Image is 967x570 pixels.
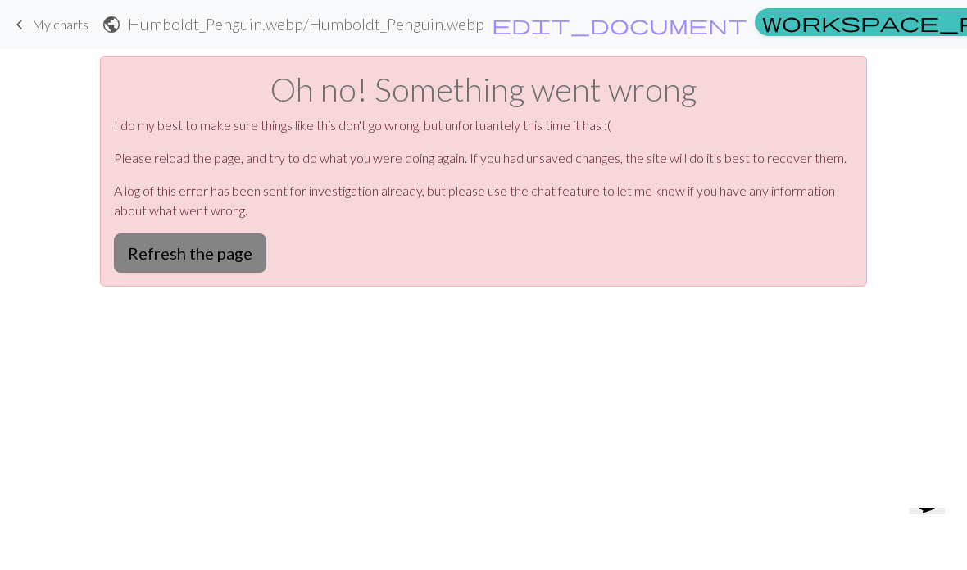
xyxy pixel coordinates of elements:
button: Refresh the page [114,233,266,273]
iframe: chat widget [902,508,957,560]
h2: Humboldt_Penguin.webp / Humboldt_Penguin.webp [128,15,484,34]
span: keyboard_arrow_left [10,13,30,36]
p: Please reload the page, and try to do what you were doing again. If you had unsaved changes, the ... [114,148,853,168]
p: A log of this error has been sent for investigation already, but please use the chat feature to l... [114,181,853,220]
span: edit_document [492,13,747,36]
h1: Oh no! Something went wrong [114,70,853,109]
span: My charts [32,16,89,32]
p: I do my best to make sure things like this don't go wrong, but unfortuantely this time it has :( [114,115,853,135]
span: public [102,13,121,36]
a: My charts [10,11,89,38]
